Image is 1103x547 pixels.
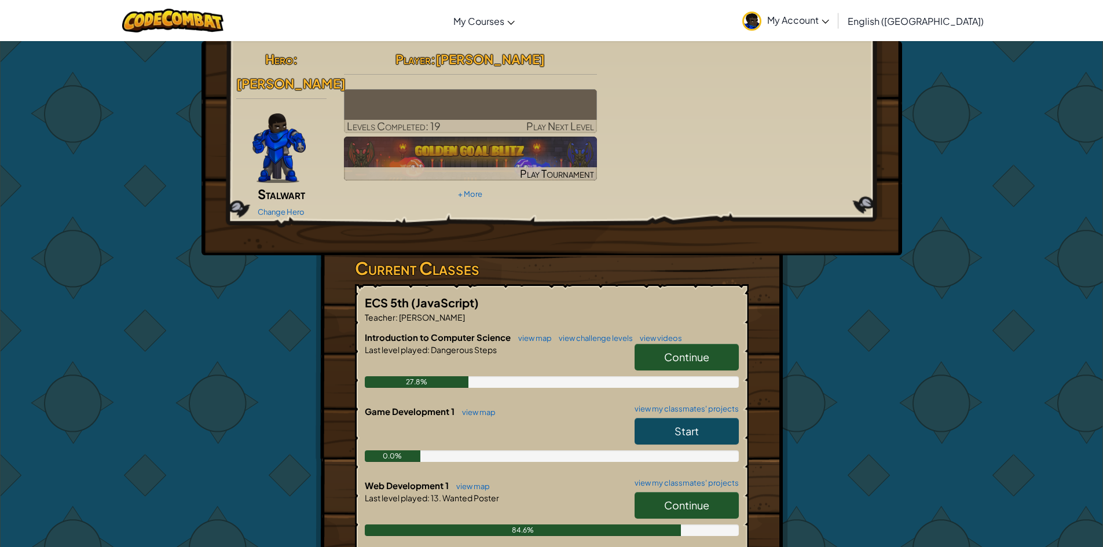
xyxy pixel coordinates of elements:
img: Golden Goal [344,137,597,181]
a: English ([GEOGRAPHIC_DATA]) [842,5,990,36]
span: Dangerous Steps [430,344,497,355]
span: Continue [664,350,709,364]
span: Player [395,51,431,67]
a: view my classmates' projects [629,405,739,413]
span: English ([GEOGRAPHIC_DATA]) [848,15,984,27]
a: Play Next Level [344,89,597,133]
h3: Current Classes [355,255,749,281]
span: [PERSON_NAME] [435,51,545,67]
a: view map [512,333,552,343]
span: Hero [265,51,293,67]
span: Levels Completed: 19 [347,119,441,133]
div: 27.8% [365,376,469,388]
span: Play Tournament [520,167,594,180]
img: avatar [742,12,761,31]
a: + More [458,189,482,199]
span: Play Next Level [526,119,594,133]
span: My Account [767,14,829,26]
span: Introduction to Computer Science [365,332,512,343]
span: [PERSON_NAME] [398,312,465,322]
a: My Account [736,2,835,39]
a: My Courses [448,5,521,36]
span: 13. [430,493,441,503]
span: Continue [664,498,709,512]
a: view videos [634,333,682,343]
span: Stalwart [258,186,305,202]
span: : [427,344,430,355]
span: Game Development 1 [365,406,456,417]
img: CodeCombat logo [122,9,223,32]
span: Wanted Poster [441,493,499,503]
span: : [293,51,298,67]
span: Last level played [365,493,427,503]
a: Change Hero [258,207,305,216]
span: (JavaScript) [411,295,479,310]
img: Gordon-selection-pose.png [252,113,306,183]
span: Teacher [365,312,395,322]
span: ECS 5th [365,295,411,310]
a: view challenge levels [553,333,633,343]
span: Start [675,424,699,438]
span: My Courses [453,15,504,27]
a: Play Tournament [344,137,597,181]
span: : [395,312,398,322]
a: view map [450,482,490,491]
span: Web Development 1 [365,480,450,491]
div: 0.0% [365,450,421,462]
span: [PERSON_NAME] [236,75,346,91]
span: : [427,493,430,503]
a: view map [456,408,496,417]
span: Last level played [365,344,427,355]
span: : [431,51,435,67]
a: view my classmates' projects [629,479,739,487]
div: 84.6% [365,524,681,536]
